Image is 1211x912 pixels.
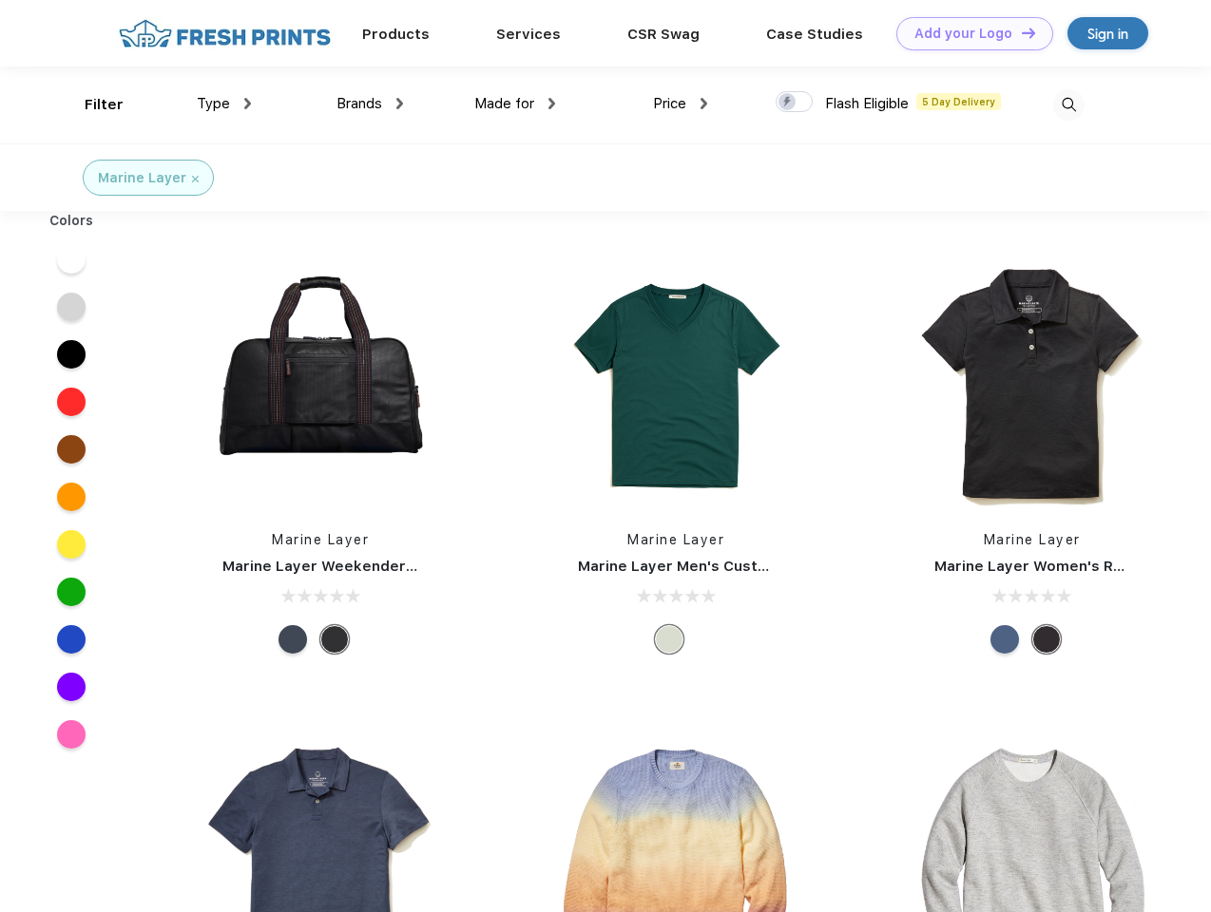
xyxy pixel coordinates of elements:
div: Marine Layer [98,168,186,188]
span: Made for [474,95,534,112]
img: DT [1022,28,1035,38]
span: Brands [336,95,382,112]
a: Marine Layer Weekender Bag [222,558,437,575]
span: Price [653,95,686,112]
img: dropdown.png [701,98,707,109]
a: Products [362,26,430,43]
img: dropdown.png [244,98,251,109]
div: Navy [990,625,1019,654]
a: CSR Swag [627,26,700,43]
img: dropdown.png [396,98,403,109]
span: 5 Day Delivery [916,93,1001,110]
span: Type [197,95,230,112]
span: Flash Eligible [825,95,909,112]
a: Sign in [1067,17,1148,49]
div: Black [1032,625,1061,654]
a: Marine Layer [984,532,1081,547]
img: func=resize&h=266 [906,258,1159,511]
img: fo%20logo%202.webp [113,17,336,50]
a: Marine Layer [272,532,369,547]
img: dropdown.png [548,98,555,109]
div: Filter [85,94,124,116]
div: Phantom [320,625,349,654]
img: func=resize&h=266 [194,258,447,511]
a: Marine Layer Men's Custom Dyed Signature V-Neck [578,558,954,575]
div: Navy [279,625,307,654]
a: Services [496,26,561,43]
img: desktop_search.svg [1053,89,1085,121]
img: filter_cancel.svg [192,176,199,182]
div: Colors [35,211,108,231]
a: Marine Layer [627,532,724,547]
div: Add your Logo [914,26,1012,42]
img: func=resize&h=266 [549,258,802,511]
div: Any Color [655,625,683,654]
div: Sign in [1087,23,1128,45]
